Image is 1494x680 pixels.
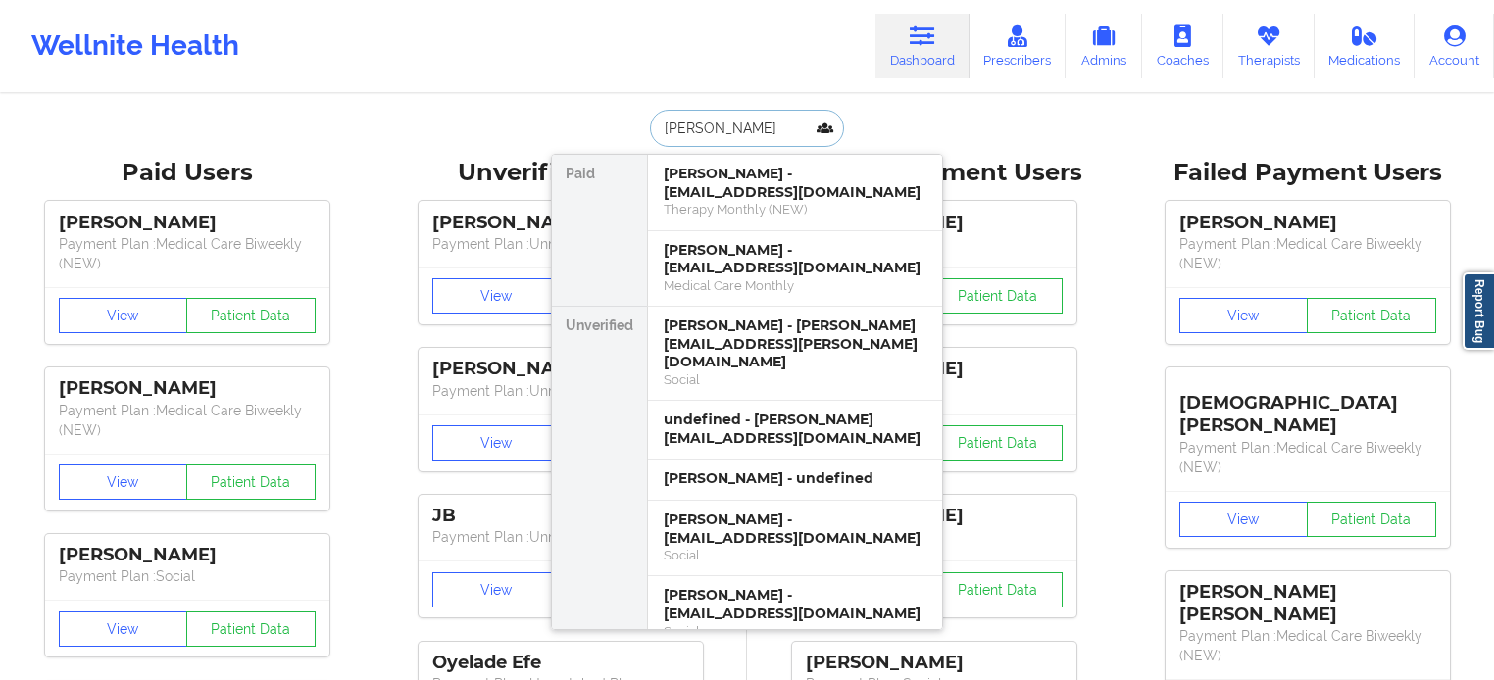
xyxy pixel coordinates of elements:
[664,316,926,371] div: [PERSON_NAME] - [PERSON_NAME][EMAIL_ADDRESS][PERSON_NAME][DOMAIN_NAME]
[186,611,316,647] button: Patient Data
[432,505,689,527] div: JB
[1223,14,1315,78] a: Therapists
[1179,212,1436,234] div: [PERSON_NAME]
[432,527,689,547] p: Payment Plan : Unmatched Plan
[59,544,316,566] div: [PERSON_NAME]
[59,566,316,586] p: Payment Plan : Social
[664,469,926,488] div: [PERSON_NAME] - undefined
[432,278,562,314] button: View
[970,14,1067,78] a: Prescribers
[59,464,188,500] button: View
[552,155,647,307] div: Paid
[1307,502,1436,537] button: Patient Data
[1315,14,1416,78] a: Medications
[664,371,926,388] div: Social
[1179,502,1309,537] button: View
[1142,14,1223,78] a: Coaches
[432,381,689,401] p: Payment Plan : Unmatched Plan
[59,611,188,647] button: View
[432,234,689,254] p: Payment Plan : Unmatched Plan
[432,358,689,380] div: [PERSON_NAME]
[59,212,316,234] div: [PERSON_NAME]
[1066,14,1142,78] a: Admins
[432,425,562,461] button: View
[1307,298,1436,333] button: Patient Data
[59,298,188,333] button: View
[664,510,926,547] div: [PERSON_NAME] - [EMAIL_ADDRESS][DOMAIN_NAME]
[14,158,360,188] div: Paid Users
[186,298,316,333] button: Patient Data
[1179,298,1309,333] button: View
[933,425,1063,461] button: Patient Data
[664,165,926,201] div: [PERSON_NAME] - [EMAIL_ADDRESS][DOMAIN_NAME]
[432,572,562,607] button: View
[875,14,970,78] a: Dashboard
[664,411,926,447] div: undefined - [PERSON_NAME][EMAIL_ADDRESS][DOMAIN_NAME]
[59,401,316,440] p: Payment Plan : Medical Care Biweekly (NEW)
[59,234,316,273] p: Payment Plan : Medical Care Biweekly (NEW)
[387,158,733,188] div: Unverified Users
[1134,158,1480,188] div: Failed Payment Users
[933,572,1063,607] button: Patient Data
[1179,581,1436,626] div: [PERSON_NAME] [PERSON_NAME]
[664,277,926,294] div: Medical Care Monthly
[1179,626,1436,665] p: Payment Plan : Medical Care Biweekly (NEW)
[1463,272,1494,350] a: Report Bug
[664,623,926,640] div: Social
[933,278,1063,314] button: Patient Data
[1179,438,1436,477] p: Payment Plan : Medical Care Biweekly (NEW)
[59,377,316,400] div: [PERSON_NAME]
[1179,377,1436,437] div: [DEMOGRAPHIC_DATA][PERSON_NAME]
[1179,234,1436,273] p: Payment Plan : Medical Care Biweekly (NEW)
[664,547,926,563] div: Social
[664,201,926,218] div: Therapy Monthly (NEW)
[432,652,689,674] div: Oyelade Efe
[664,586,926,622] div: [PERSON_NAME] - [EMAIL_ADDRESS][DOMAIN_NAME]
[432,212,689,234] div: [PERSON_NAME]
[1415,14,1494,78] a: Account
[186,464,316,500] button: Patient Data
[664,241,926,277] div: [PERSON_NAME] - [EMAIL_ADDRESS][DOMAIN_NAME]
[806,652,1063,674] div: [PERSON_NAME]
